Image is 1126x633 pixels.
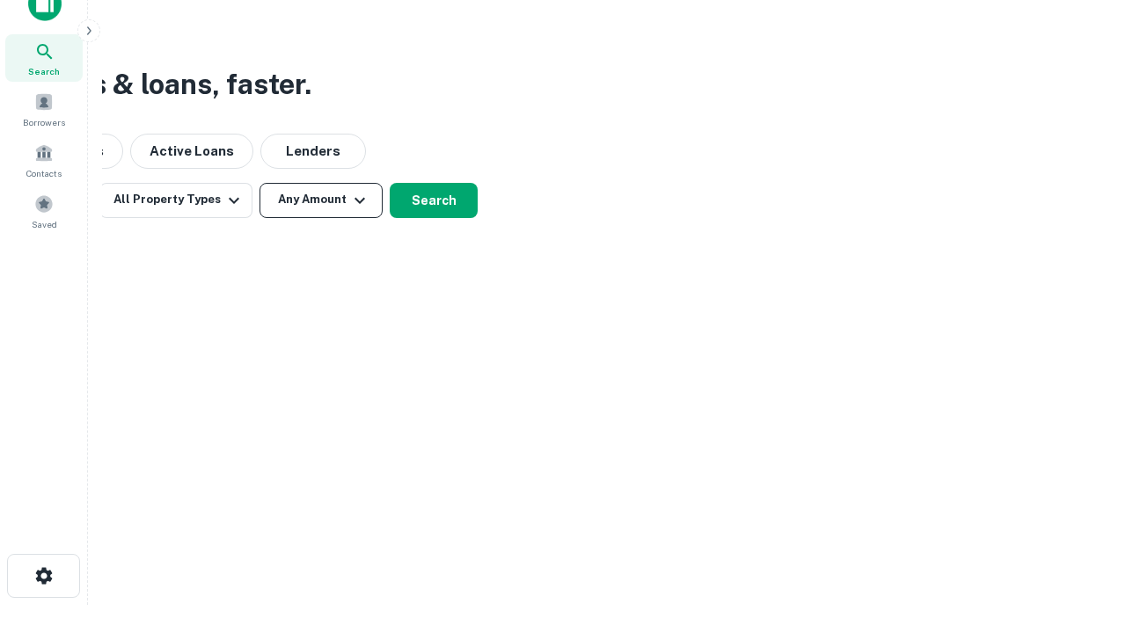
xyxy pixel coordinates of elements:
[260,183,383,218] button: Any Amount
[5,187,83,235] a: Saved
[5,136,83,184] a: Contacts
[5,34,83,82] a: Search
[5,85,83,133] a: Borrowers
[130,134,253,169] button: Active Loans
[260,134,366,169] button: Lenders
[28,64,60,78] span: Search
[99,183,252,218] button: All Property Types
[1038,492,1126,577] iframe: Chat Widget
[26,166,62,180] span: Contacts
[390,183,478,218] button: Search
[23,115,65,129] span: Borrowers
[32,217,57,231] span: Saved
